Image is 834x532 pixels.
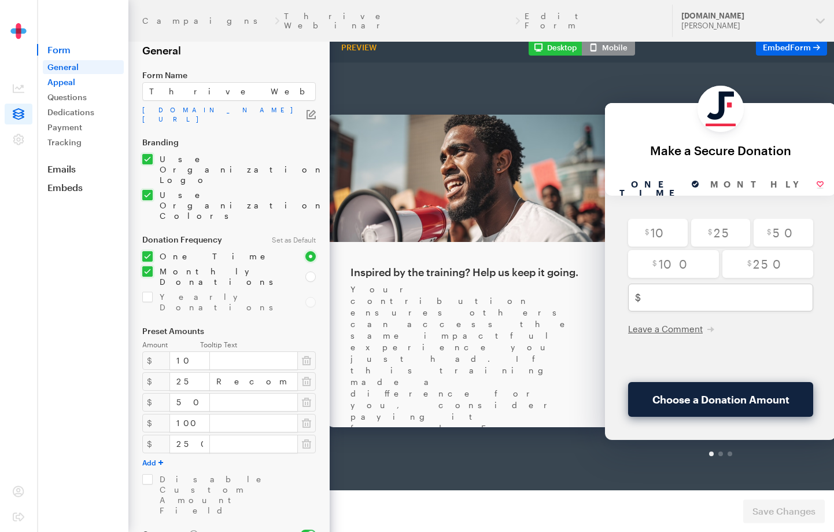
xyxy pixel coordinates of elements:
[43,120,124,134] a: Payment
[37,44,128,56] span: Form
[142,458,163,467] button: Add
[265,235,323,244] div: Set as Default
[331,81,539,94] div: Make a Secure Donation
[337,42,381,53] div: Preview
[43,105,124,119] a: Dedications
[142,326,316,336] label: Preset Amounts
[342,261,417,271] span: Leave a Comment
[284,12,511,30] a: Thrive Webinar
[142,138,316,147] label: Branding
[37,182,128,193] a: Embeds
[43,135,124,149] a: Tracking
[37,163,128,175] a: Emails
[142,16,270,25] a: Campaigns
[582,39,635,56] button: Mobile
[65,203,296,217] div: Inspired by the training? Help us keep it going.
[43,75,124,89] a: Appeal
[681,21,807,31] div: [PERSON_NAME]
[43,90,124,104] a: Questions
[42,52,319,179] img: cover.jpg
[153,154,316,185] label: Use Organization Logo
[142,351,170,370] div: $
[342,261,429,272] button: Leave a Comment
[672,5,834,37] button: [DOMAIN_NAME] [PERSON_NAME]
[142,235,258,244] label: Donation Frequency
[43,60,124,74] a: General
[681,11,807,21] div: [DOMAIN_NAME]
[153,190,316,221] label: Use Organization Colors
[142,71,316,80] label: Form Name
[142,340,200,349] label: Amount
[142,435,170,453] div: $
[142,105,307,124] a: [DOMAIN_NAME][URL]
[756,39,827,56] a: EmbedForm
[142,414,170,432] div: $
[790,42,811,52] span: Form
[142,393,170,412] div: $
[342,320,527,354] button: Choose a Donation Amount
[142,372,170,391] div: $
[65,221,296,511] div: Your contribution ensures others can access the same impactful experience you just had. If this t...
[763,42,811,52] span: Embed
[200,340,316,349] label: Tooltip Text
[142,44,316,57] h2: General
